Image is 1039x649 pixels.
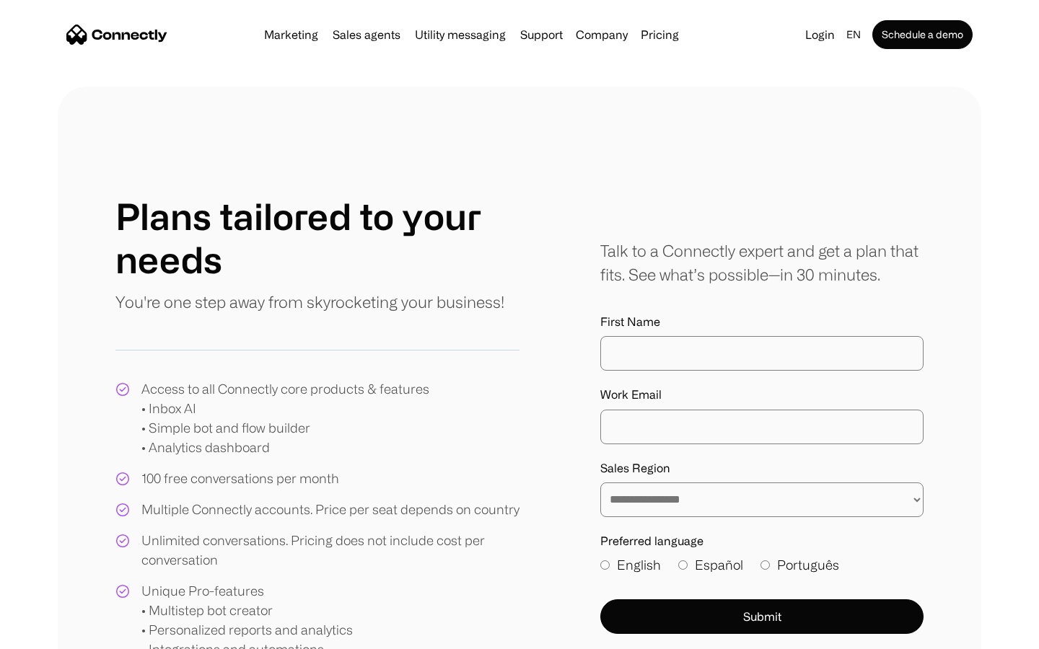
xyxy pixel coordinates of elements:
ul: Language list [29,624,87,644]
a: Utility messaging [409,29,512,40]
div: Unlimited conversations. Pricing does not include cost per conversation [141,531,519,570]
p: You're one step away from skyrocketing your business! [115,290,504,314]
div: Company [576,25,628,45]
input: Español [678,560,688,570]
label: Español [678,555,743,575]
button: Submit [600,599,924,634]
label: Português [760,555,839,575]
label: Preferred language [600,534,924,548]
a: Login [799,25,841,45]
input: Português [760,560,770,570]
a: Schedule a demo [872,20,973,49]
div: 100 free conversations per month [141,469,339,488]
a: Support [514,29,569,40]
label: English [600,555,661,575]
div: en [841,25,869,45]
a: home [66,24,167,45]
a: Marketing [258,29,324,40]
a: Pricing [635,29,685,40]
div: Multiple Connectly accounts. Price per seat depends on country [141,500,519,519]
div: Company [571,25,632,45]
label: Work Email [600,388,924,402]
a: Sales agents [327,29,406,40]
div: en [846,25,861,45]
input: English [600,560,610,570]
div: Talk to a Connectly expert and get a plan that fits. See what’s possible—in 30 minutes. [600,239,924,286]
label: First Name [600,315,924,329]
div: Access to all Connectly core products & features • Inbox AI • Simple bot and flow builder • Analy... [141,379,429,457]
aside: Language selected: English [14,622,87,644]
label: Sales Region [600,462,924,475]
h1: Plans tailored to your needs [115,195,519,281]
